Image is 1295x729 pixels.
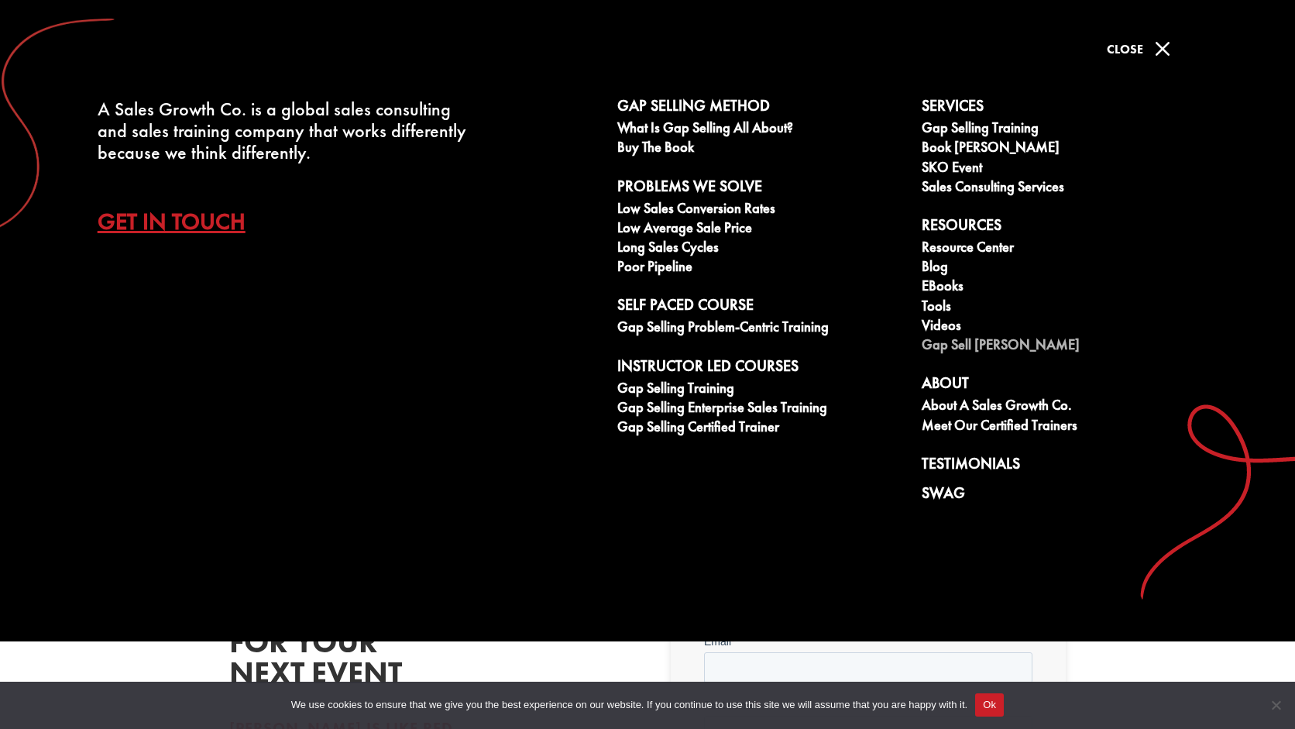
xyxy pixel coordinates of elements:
[975,693,1004,717] button: Ok
[922,97,1209,120] a: Services
[617,97,905,120] a: Gap Selling Method
[922,179,1209,198] a: Sales Consulting Services
[98,98,480,163] div: A Sales Growth Co. is a global sales consulting and sales training company that works differently...
[617,357,905,380] a: Instructor Led Courses
[922,278,1209,297] a: eBooks
[922,120,1209,139] a: Gap Selling Training
[617,380,905,400] a: Gap Selling Training
[922,239,1209,259] a: Resource Center
[617,296,905,319] a: Self Paced Course
[617,259,905,278] a: Poor Pipeline
[1268,697,1283,713] span: No
[922,298,1209,318] a: Tools
[617,239,905,259] a: Long Sales Cycles
[617,139,905,159] a: Buy The Book
[617,201,905,220] a: Low Sales Conversion Rates
[617,120,905,139] a: What is Gap Selling all about?
[922,374,1209,397] a: About
[922,259,1209,278] a: Blog
[922,139,1209,159] a: Book [PERSON_NAME]
[617,419,905,438] a: Gap Selling Certified Trainer
[98,194,269,249] a: Get In Touch
[922,484,1209,507] a: Swag
[922,418,1209,437] a: Meet our Certified Trainers
[922,160,1209,179] a: SKO Event
[922,397,1209,417] a: About A Sales Growth Co.
[922,337,1209,356] a: Gap Sell [PERSON_NAME]
[617,319,905,339] a: Gap Selling Problem-Centric Training
[922,318,1209,337] a: Videos
[617,220,905,239] a: Low Average Sale Price
[1107,41,1143,57] span: Close
[617,177,905,201] a: Problems We Solve
[617,400,905,419] a: Gap Selling Enterprise Sales Training
[291,697,967,713] span: We use cookies to ensure that we give you the best experience on our website. If you continue to ...
[1147,33,1178,64] span: M
[922,216,1209,239] a: Resources
[922,455,1209,478] a: Testimonials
